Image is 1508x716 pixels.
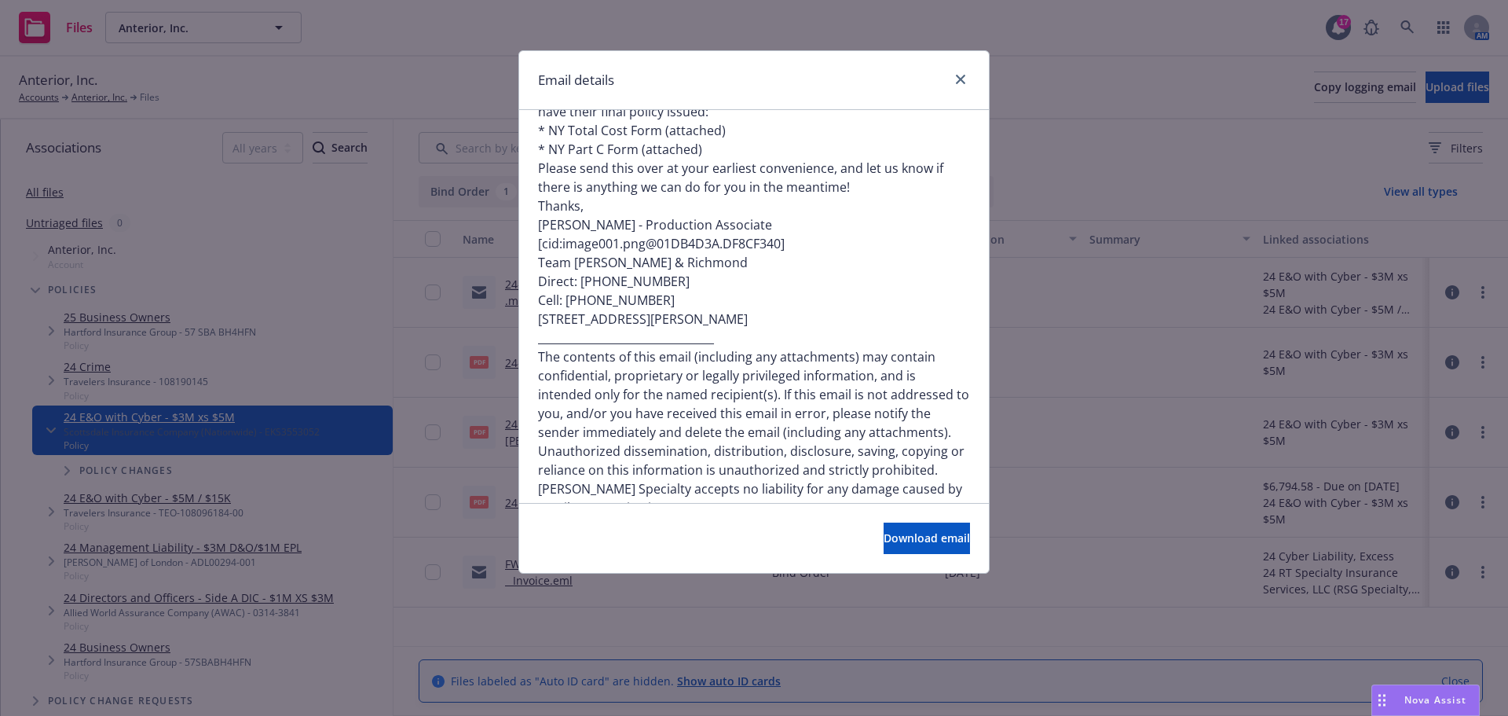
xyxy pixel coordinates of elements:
[538,215,970,234] p: [PERSON_NAME] - Production Associate
[538,253,970,329] p: Team [PERSON_NAME] & Richmond Direct: [PHONE_NUMBER] Cell: [PHONE_NUMBER] [STREET_ADDRESS][PERSON...
[538,121,970,159] p: * NY Total Cost Form (attached) * NY Part C Form (attached)
[538,234,970,253] p: [cid:image001.png@01DB4D3A.DF8CF340]
[1372,685,1392,715] div: Drag to move
[538,196,970,215] p: Thanks,
[538,70,614,90] h1: Email details
[884,531,970,545] span: Download email
[538,159,970,196] p: Please send this over at your earliest convenience, and let us know if there is anything we can d...
[951,70,970,89] a: close
[1371,685,1480,716] button: Nova Assist
[538,329,970,517] p: ________________________________ The contents of this email (including any attachments) may conta...
[1404,693,1466,707] span: Nova Assist
[884,523,970,554] button: Download email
